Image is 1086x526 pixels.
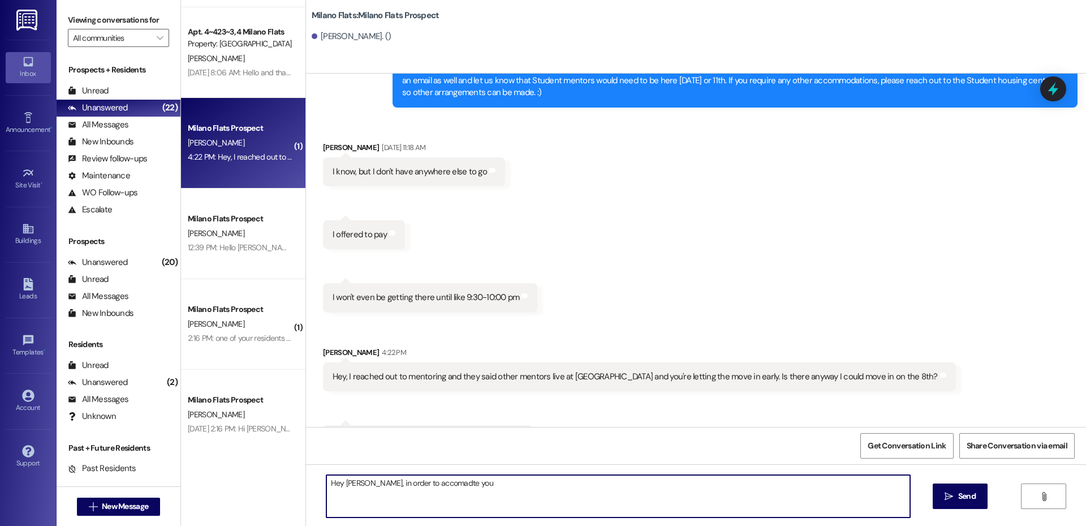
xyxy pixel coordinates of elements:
div: 2:16 PM: one of your residents was going to sell me his fall lease [188,333,394,343]
div: [DATE] 11:18 AM [379,142,425,153]
div: Milano Flats Prospect [188,213,292,225]
div: All Messages [68,290,128,302]
div: (2) [164,374,180,391]
span: [PERSON_NAME] [188,53,244,63]
div: Property: [GEOGRAPHIC_DATA] Flats [188,38,292,50]
div: 4:22 PM [379,347,406,358]
button: New Message [77,498,161,516]
a: Account [6,386,51,417]
span: [PERSON_NAME] [188,228,244,238]
div: Past Residents [68,463,136,474]
textarea: Hey [PERSON_NAME], in order to accomadte you [326,475,910,518]
div: [PERSON_NAME]. () [312,31,391,42]
div: All Messages [68,119,128,131]
i:  [1040,492,1048,501]
img: ResiDesk Logo [16,10,40,31]
div: Unanswered [68,102,128,114]
div: Residents [57,339,180,350]
div: [PERSON_NAME] [323,347,956,362]
div: I offered to pay [333,229,387,241]
div: Escalate [68,204,112,216]
div: Review follow-ups [68,153,147,165]
div: 4:22 PM: Hey, I reached out to mentoring and they said other mentors live at [GEOGRAPHIC_DATA] an... [188,152,771,162]
div: Unread [68,360,109,371]
div: [DATE] 8:06 AM: Hello and thank you for contacting Milano Flats. You have reached us after hours.... [188,67,923,78]
div: Unread [68,85,109,97]
a: Inbox [6,52,51,83]
div: (22) [160,99,180,117]
div: Past + Future Residents [57,442,180,454]
button: Send [933,484,988,509]
div: Prospects + Residents [57,64,180,76]
div: New Inbounds [68,136,133,148]
div: Unread [68,273,109,285]
div: All Messages [68,394,128,405]
i:  [89,502,97,511]
span: New Message [102,501,148,512]
label: Viewing conversations for [68,11,169,29]
span: Share Conversation via email [967,440,1067,452]
input: All communities [73,29,151,47]
span: Send [958,490,976,502]
i:  [157,33,163,42]
a: Support [6,442,51,472]
div: Hey, I reached out to mentoring and they said other mentors live at [GEOGRAPHIC_DATA] and you're ... [333,371,938,383]
div: Hi [PERSON_NAME], as mentioned in our check in email the earliest we can have you move in is actu... [402,62,1059,99]
div: Prospects [57,236,180,247]
span: • [41,179,42,187]
div: I know, but I don't have anywhere else to go [333,166,487,178]
div: Milano Flats Prospect [188,394,292,406]
div: (20) [159,254,180,271]
span: [PERSON_NAME] [188,319,244,329]
div: WO Follow-ups [68,187,137,199]
button: Share Conversation via email [959,433,1075,459]
a: Buildings [6,219,51,250]
a: Site Visit • [6,164,51,194]
a: Templates • [6,331,51,361]
div: Apt. 4~423~3, 4 Milano Flats [188,26,292,38]
div: [DATE] 2:16 PM: Hi [PERSON_NAME] I am actually buying either [PERSON_NAME] contract or [PERSON_NAME] [188,424,546,434]
div: New Inbounds [68,307,133,319]
div: Maintenance [68,170,130,182]
div: Unknown [68,410,116,422]
div: Milano Flats Prospect [188,303,292,315]
div: Milano Flats Prospect [188,122,292,134]
i:  [945,492,953,501]
a: Leads [6,275,51,305]
span: [PERSON_NAME] [188,409,244,420]
span: • [44,347,45,354]
b: Milano Flats: Milano Flats Prospect [312,10,439,22]
span: • [50,124,52,132]
div: Unanswered [68,256,128,268]
div: [PERSON_NAME] [323,142,505,157]
div: I won't even be getting there until like 9:30-10:00 pm [333,292,520,303]
span: [PERSON_NAME] [188,138,244,148]
span: Get Conversation Link [868,440,946,452]
div: 12:39 PM: Hello [PERSON_NAME]! I'm looking into the winter semester. Do you guys still flats avai... [188,242,591,253]
button: Get Conversation Link [860,433,953,459]
div: Unanswered [68,377,128,388]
